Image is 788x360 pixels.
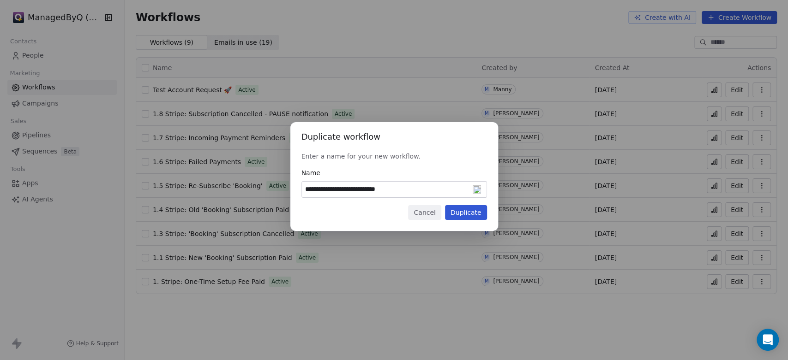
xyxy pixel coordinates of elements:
[445,205,487,220] button: Duplicate
[301,152,487,161] p: Enter a name for your new workflow.
[301,168,487,177] span: Name
[301,133,487,142] h1: Duplicate workflow
[408,205,441,220] button: Cancel
[473,185,481,194] img: 19.png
